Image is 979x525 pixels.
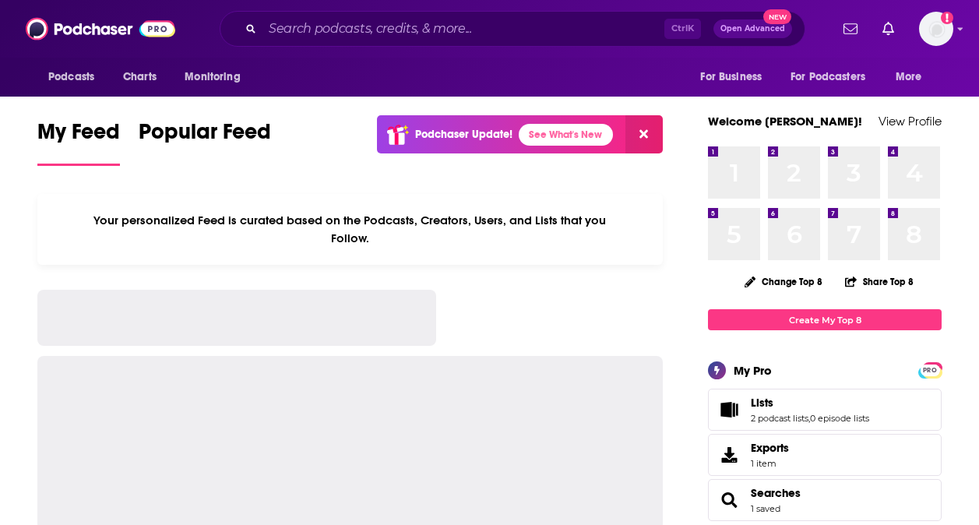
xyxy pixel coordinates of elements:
[896,66,922,88] span: More
[519,124,613,146] a: See What's New
[262,16,664,41] input: Search podcasts, credits, & more...
[810,413,869,424] a: 0 episode lists
[808,413,810,424] span: ,
[844,266,914,297] button: Share Top 8
[139,118,271,166] a: Popular Feed
[713,399,745,421] a: Lists
[37,118,120,154] span: My Feed
[941,12,953,24] svg: Add a profile image
[113,62,166,92] a: Charts
[751,503,780,514] a: 1 saved
[708,389,942,431] span: Lists
[37,62,114,92] button: open menu
[751,413,808,424] a: 2 podcast lists
[720,25,785,33] span: Open Advanced
[689,62,781,92] button: open menu
[751,396,773,410] span: Lists
[837,16,864,42] a: Show notifications dropdown
[708,114,862,129] a: Welcome [PERSON_NAME]!
[220,11,805,47] div: Search podcasts, credits, & more...
[791,66,865,88] span: For Podcasters
[879,114,942,129] a: View Profile
[713,19,792,38] button: Open AdvancedNew
[735,272,832,291] button: Change Top 8
[919,12,953,46] span: Logged in as BrunswickDigital
[700,66,762,88] span: For Business
[921,365,939,376] span: PRO
[708,434,942,476] a: Exports
[37,118,120,166] a: My Feed
[664,19,701,39] span: Ctrl K
[37,194,663,265] div: Your personalized Feed is curated based on the Podcasts, Creators, Users, and Lists that you Follow.
[123,66,157,88] span: Charts
[713,444,745,466] span: Exports
[885,62,942,92] button: open menu
[708,309,942,330] a: Create My Top 8
[751,486,801,500] a: Searches
[751,458,789,469] span: 1 item
[708,479,942,521] span: Searches
[921,364,939,375] a: PRO
[919,12,953,46] img: User Profile
[26,14,175,44] img: Podchaser - Follow, Share and Rate Podcasts
[751,441,789,455] span: Exports
[751,396,869,410] a: Lists
[734,363,772,378] div: My Pro
[780,62,888,92] button: open menu
[876,16,900,42] a: Show notifications dropdown
[174,62,260,92] button: open menu
[713,489,745,511] a: Searches
[139,118,271,154] span: Popular Feed
[763,9,791,24] span: New
[185,66,240,88] span: Monitoring
[919,12,953,46] button: Show profile menu
[415,128,512,141] p: Podchaser Update!
[48,66,94,88] span: Podcasts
